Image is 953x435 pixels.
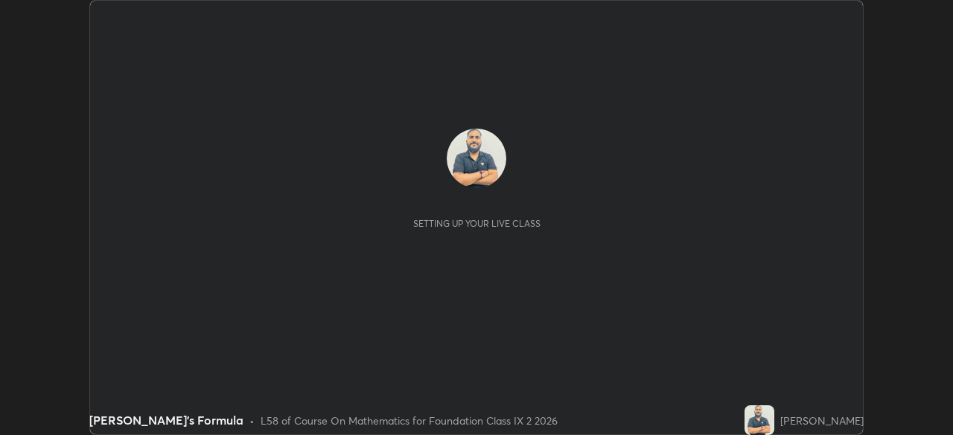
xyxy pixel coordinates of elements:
div: [PERSON_NAME] [780,413,864,428]
div: • [249,413,255,428]
img: 9b8ab9c298a44f67b042f8cf0c4a9eeb.jpg [447,129,506,188]
img: 9b8ab9c298a44f67b042f8cf0c4a9eeb.jpg [745,405,774,435]
div: [PERSON_NAME]’s Formula [89,411,243,429]
div: L58 of Course On Mathematics for Foundation Class IX 2 2026 [261,413,558,428]
div: Setting up your live class [413,218,541,229]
